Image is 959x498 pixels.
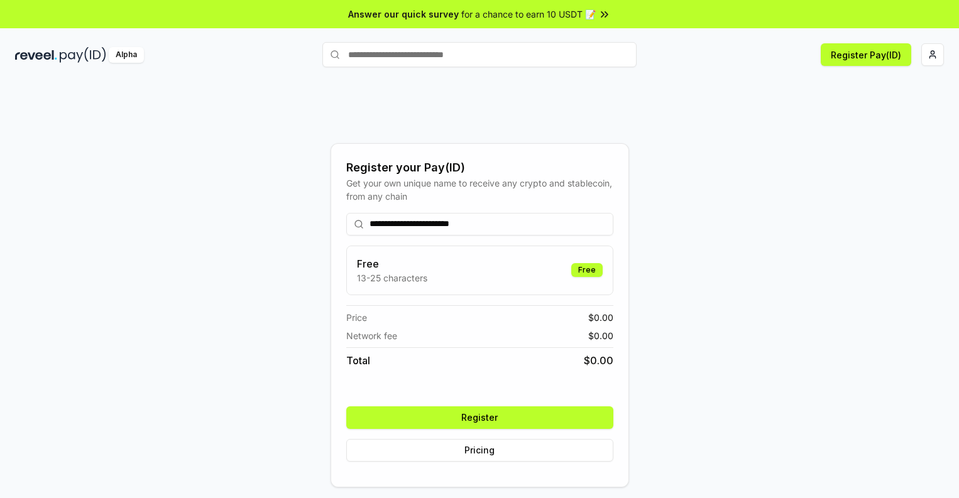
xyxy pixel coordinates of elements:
[588,329,613,342] span: $ 0.00
[357,256,427,271] h3: Free
[588,311,613,324] span: $ 0.00
[346,176,613,203] div: Get your own unique name to receive any crypto and stablecoin, from any chain
[15,47,57,63] img: reveel_dark
[821,43,911,66] button: Register Pay(ID)
[346,439,613,462] button: Pricing
[346,406,613,429] button: Register
[461,8,596,21] span: for a chance to earn 10 USDT 📝
[109,47,144,63] div: Alpha
[357,271,427,284] p: 13-25 characters
[348,8,459,21] span: Answer our quick survey
[60,47,106,63] img: pay_id
[571,263,603,277] div: Free
[346,329,397,342] span: Network fee
[346,311,367,324] span: Price
[584,353,613,368] span: $ 0.00
[346,159,613,176] div: Register your Pay(ID)
[346,353,370,368] span: Total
